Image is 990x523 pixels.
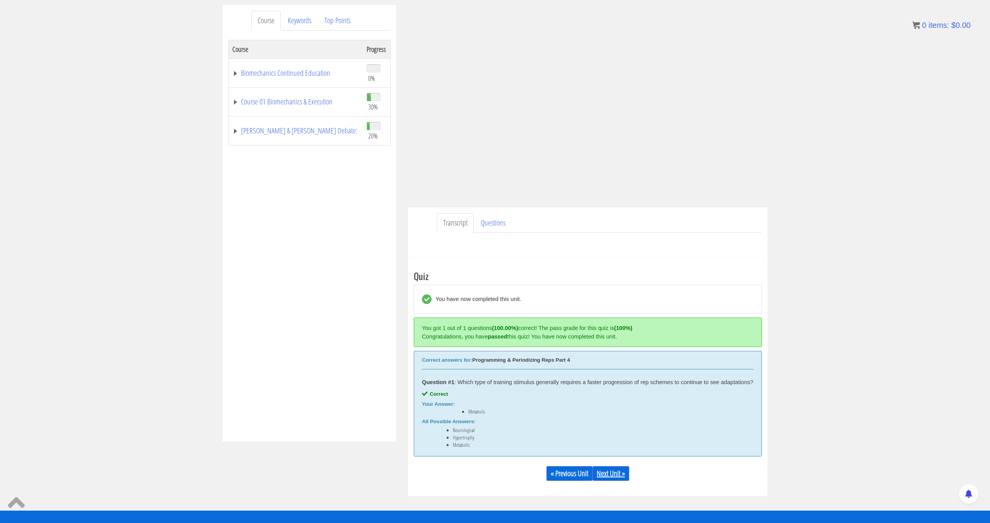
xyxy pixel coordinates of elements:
div: Congratulations, you have this quiz! You have now completed this unit. [422,332,750,341]
a: Transcript [437,213,474,233]
span: items: [929,21,949,29]
a: « Previous Unit [546,466,592,481]
b: Correct answers for: [422,357,472,363]
a: Next Unit » [592,466,629,481]
strong: (100.00%) [492,325,518,331]
div: You have now completed this unit. [432,294,521,304]
span: 20% [368,132,378,140]
li: Hypertrophy [453,434,738,441]
a: Top Points [318,11,357,31]
a: Course [251,11,281,31]
strong: (100%) [614,325,632,331]
a: Biomechanics Continued Education [232,69,359,77]
div: You got 1 out of 1 questions correct! The pass grade for this quiz is [422,324,750,332]
a: [PERSON_NAME] & [PERSON_NAME] Debate: [232,127,359,135]
span: 0% [368,74,375,82]
span: $ [951,21,956,29]
bdi: 0.00 [951,21,971,29]
b: All Possible Answers: [422,419,476,424]
li: Metabolic [468,408,738,415]
a: Course 01 Biomechanics & Execution [232,98,359,106]
div: Correct [422,391,754,397]
strong: passed [488,333,507,340]
strong: Question #1 [422,379,454,385]
a: Keywords [282,11,317,31]
img: icon11.png [912,21,920,29]
a: 0 items: $0.00 [912,21,971,29]
b: Your Answer: [422,401,455,407]
a: Questions [475,213,512,233]
th: Course [229,40,363,58]
div: : Which type of training stimulus generally requires a faster progression of rep schemes to conti... [422,379,754,385]
li: Metabolic [453,442,738,448]
div: Programming & Periodizing Reps Part 4 [422,357,754,363]
th: Progress [363,40,390,58]
li: Neurological [453,427,738,433]
h3: Quiz [414,271,762,281]
span: 30% [368,103,378,111]
span: 0 [922,21,926,29]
